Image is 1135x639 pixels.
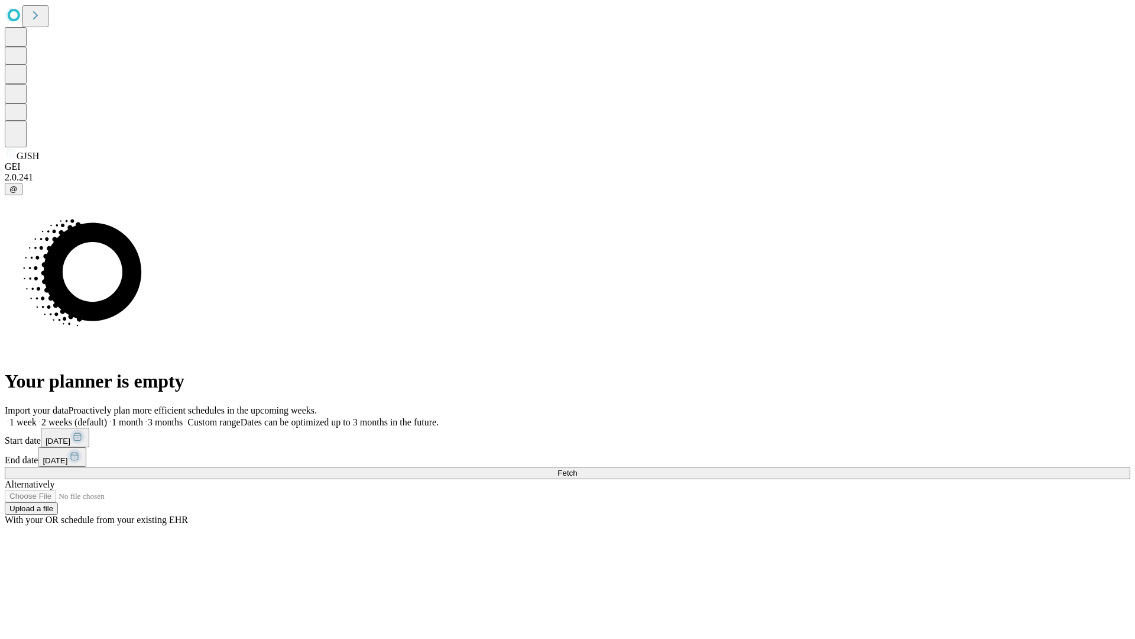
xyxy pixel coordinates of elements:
span: Proactively plan more efficient schedules in the upcoming weeks. [69,405,317,415]
button: [DATE] [38,447,86,467]
span: @ [9,185,18,193]
button: [DATE] [41,428,89,447]
div: Start date [5,428,1130,447]
span: 1 week [9,417,37,427]
button: Upload a file [5,502,58,515]
button: @ [5,183,22,195]
span: 3 months [148,417,183,427]
span: [DATE] [46,437,70,446]
span: With your OR schedule from your existing EHR [5,515,188,525]
h1: Your planner is empty [5,370,1130,392]
span: Import your data [5,405,69,415]
div: End date [5,447,1130,467]
span: Alternatively [5,479,54,489]
span: Fetch [557,469,577,477]
span: [DATE] [43,456,67,465]
div: 2.0.241 [5,172,1130,183]
button: Fetch [5,467,1130,479]
span: 2 weeks (default) [41,417,107,427]
span: GJSH [17,151,39,161]
span: 1 month [112,417,143,427]
span: Dates can be optimized up to 3 months in the future. [241,417,439,427]
span: Custom range [187,417,240,427]
div: GEI [5,162,1130,172]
